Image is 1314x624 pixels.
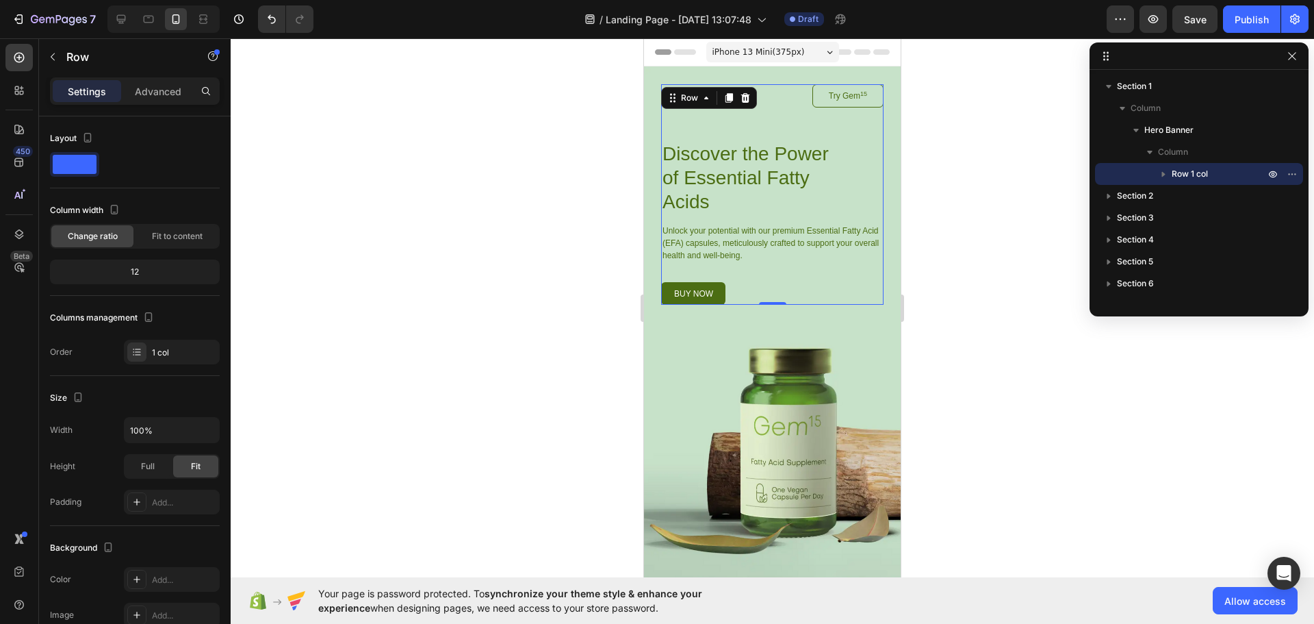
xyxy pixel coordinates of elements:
div: Image [50,609,74,621]
div: Column width [50,201,123,220]
span: Row 1 col [1172,167,1208,181]
button: Publish [1223,5,1280,33]
p: Settings [68,84,106,99]
span: / [600,12,603,27]
span: Column [1158,145,1188,159]
div: Height [50,460,75,473]
span: Column [1131,101,1161,115]
span: Section 5 [1117,255,1153,269]
div: Add... [152,574,216,586]
span: Section 7 [1117,299,1153,312]
div: Add... [152,610,216,622]
span: Hero Banner [1144,123,1194,137]
span: Section 1 [1117,79,1152,93]
button: Allow access [1213,587,1298,614]
div: Width [50,424,73,436]
div: 1 col [152,347,216,359]
span: Full [141,460,155,473]
span: Save [1184,14,1207,25]
p: Advanced [135,84,181,99]
span: Section 6 [1117,277,1154,290]
button: 7 [5,5,102,33]
span: Fit to content [152,230,203,242]
div: Size [50,389,86,408]
div: Add... [152,497,216,509]
div: Undo/Redo [258,5,313,33]
p: Row [66,49,183,65]
button: Save [1172,5,1218,33]
span: Section 3 [1117,211,1154,225]
div: 12 [53,262,217,282]
span: Allow access [1224,594,1286,608]
div: Background [50,539,116,558]
span: Landing Page - [DATE] 13:07:48 [606,12,751,27]
span: Section 2 [1117,189,1153,203]
div: Order [50,346,73,358]
div: Open Intercom Messenger [1267,557,1300,590]
span: Change ratio [68,230,118,242]
iframe: Design area [644,38,901,577]
span: Your page is password protected. To when designing pages, we need access to your store password. [318,586,756,615]
div: Columns management [50,309,157,327]
div: Beta [10,251,33,262]
span: Section 4 [1117,233,1154,247]
p: 7 [90,11,96,27]
div: Color [50,573,71,586]
div: Layout [50,129,96,148]
div: 450 [13,146,33,157]
span: Draft [798,13,819,25]
span: Fit [191,460,201,473]
span: synchronize your theme style & enhance your experience [318,588,702,614]
div: Publish [1235,12,1269,27]
div: Padding [50,496,81,508]
input: Auto [125,418,219,442]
